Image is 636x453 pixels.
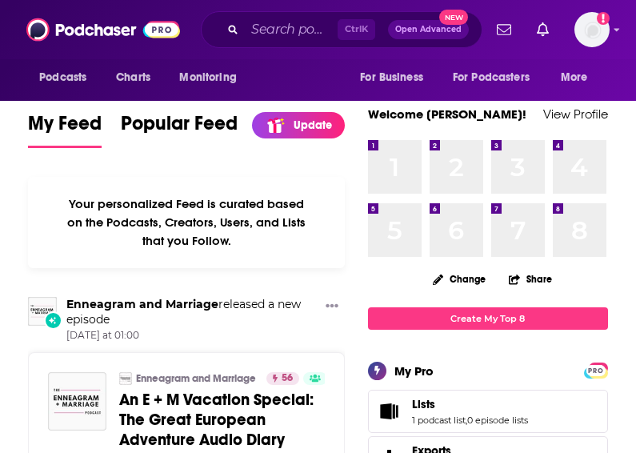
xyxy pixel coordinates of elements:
[508,263,553,295] button: Share
[394,363,434,379] div: My Pro
[586,363,606,375] a: PRO
[245,17,338,42] input: Search podcasts, credits, & more...
[119,372,132,385] img: Enneagram and Marriage
[116,66,150,89] span: Charts
[442,62,553,93] button: open menu
[282,371,293,387] span: 56
[550,62,608,93] button: open menu
[360,66,423,89] span: For Business
[28,297,57,326] img: Enneagram and Marriage
[374,400,406,423] a: Lists
[453,66,530,89] span: For Podcasters
[44,311,62,329] div: New Episode
[561,66,588,89] span: More
[106,62,160,93] a: Charts
[121,111,238,148] a: Popular Feed
[26,14,180,45] img: Podchaser - Follow, Share and Rate Podcasts
[66,329,319,343] span: [DATE] at 01:00
[412,397,435,411] span: Lists
[423,269,495,289] button: Change
[466,415,467,426] span: ,
[412,415,466,426] a: 1 podcast list
[168,62,257,93] button: open menu
[490,16,518,43] a: Show notifications dropdown
[39,66,86,89] span: Podcasts
[368,106,526,122] a: Welcome [PERSON_NAME]!
[201,11,482,48] div: Search podcasts, credits, & more...
[467,415,528,426] a: 0 episode lists
[121,111,238,145] span: Popular Feed
[66,297,319,327] h3: released a new episode
[439,10,468,25] span: New
[66,297,218,311] a: Enneagram and Marriage
[28,62,107,93] button: open menu
[266,372,299,385] a: 56
[28,111,102,145] span: My Feed
[119,390,325,450] a: An E + M Vacation Special: The Great European Adventure Audio Diary
[252,112,345,138] a: Update
[368,307,608,329] a: Create My Top 8
[294,118,332,132] p: Update
[368,390,608,433] span: Lists
[574,12,610,47] img: User Profile
[136,372,256,385] a: Enneagram and Marriage
[586,365,606,377] span: PRO
[319,297,345,317] button: Show More Button
[48,372,106,431] img: An E + M Vacation Special: The Great European Adventure Audio Diary
[388,20,469,39] button: Open AdvancedNew
[28,177,345,268] div: Your personalized Feed is curated based on the Podcasts, Creators, Users, and Lists that you Follow.
[349,62,443,93] button: open menu
[574,12,610,47] span: Logged in as WPubPR1
[119,390,314,450] span: An E + M Vacation Special: The Great European Adventure Audio Diary
[412,397,528,411] a: Lists
[597,12,610,25] svg: Add a profile image
[543,106,608,122] a: View Profile
[179,66,236,89] span: Monitoring
[574,12,610,47] button: Show profile menu
[28,111,102,148] a: My Feed
[530,16,555,43] a: Show notifications dropdown
[395,26,462,34] span: Open Advanced
[338,19,375,40] span: Ctrl K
